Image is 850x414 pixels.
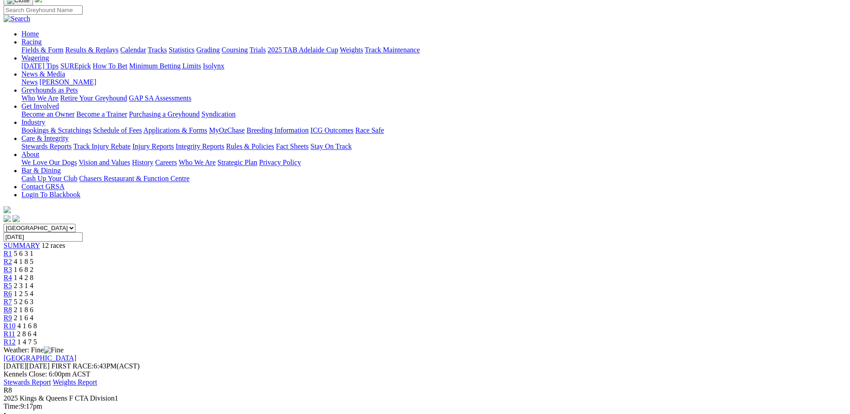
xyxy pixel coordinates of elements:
a: Bookings & Scratchings [21,126,91,134]
a: Race Safe [355,126,384,134]
a: Racing [21,38,42,46]
div: Racing [21,46,846,54]
a: Become a Trainer [76,110,127,118]
a: Results & Replays [65,46,118,54]
span: 12 races [42,242,65,249]
span: 1 2 5 4 [14,290,33,297]
a: MyOzChase [209,126,245,134]
span: 2 1 8 6 [14,306,33,314]
a: Fields & Form [21,46,63,54]
a: Who We Are [179,159,216,166]
a: History [132,159,153,166]
a: Calendar [120,46,146,54]
a: Injury Reports [132,142,174,150]
a: R8 [4,306,12,314]
img: logo-grsa-white.png [4,206,11,213]
span: 1 6 8 2 [14,266,33,273]
a: Schedule of Fees [93,126,142,134]
a: We Love Our Dogs [21,159,77,166]
span: [DATE] [4,362,50,370]
img: Fine [44,346,63,354]
a: SUMMARY [4,242,40,249]
div: Care & Integrity [21,142,846,151]
div: Get Involved [21,110,846,118]
a: Minimum Betting Limits [129,62,201,70]
span: R7 [4,298,12,305]
a: [PERSON_NAME] [39,78,96,86]
a: Who We Are [21,94,59,102]
a: R3 [4,266,12,273]
a: Track Maintenance [365,46,420,54]
a: Rules & Policies [226,142,274,150]
a: R12 [4,338,16,346]
a: R6 [4,290,12,297]
a: Statistics [169,46,195,54]
a: Strategic Plan [218,159,257,166]
span: 2 1 6 4 [14,314,33,322]
span: 6:43PM(ACST) [51,362,140,370]
a: Stay On Track [310,142,352,150]
a: 2025 TAB Adelaide Cup [268,46,338,54]
a: R1 [4,250,12,257]
span: [DATE] [4,362,27,370]
a: Industry [21,118,45,126]
a: Chasers Restaurant & Function Centre [79,175,189,182]
a: [DATE] Tips [21,62,59,70]
a: Get Involved [21,102,59,110]
span: R8 [4,386,12,394]
span: Time: [4,402,21,410]
a: Trials [249,46,266,54]
span: Weather: Fine [4,346,63,354]
div: Wagering [21,62,846,70]
span: 5 6 3 1 [14,250,33,257]
span: 1 4 2 8 [14,274,33,281]
a: Syndication [201,110,235,118]
a: Wagering [21,54,49,62]
a: Careers [155,159,177,166]
img: twitter.svg [13,215,20,222]
a: Coursing [222,46,248,54]
a: [GEOGRAPHIC_DATA] [4,354,76,362]
img: facebook.svg [4,215,11,222]
div: Industry [21,126,846,134]
a: Become an Owner [21,110,75,118]
span: 1 4 7 5 [17,338,37,346]
img: Search [4,15,30,23]
a: Integrity Reports [176,142,224,150]
div: News & Media [21,78,846,86]
a: Purchasing a Greyhound [129,110,200,118]
a: R2 [4,258,12,265]
div: Kennels Close: 6:00pm ACST [4,370,846,378]
a: Privacy Policy [259,159,301,166]
div: About [21,159,846,167]
a: News & Media [21,70,65,78]
a: Vision and Values [79,159,130,166]
a: R11 [4,330,15,338]
span: 5 2 6 3 [14,298,33,305]
a: Retire Your Greyhound [60,94,127,102]
div: 9:17pm [4,402,846,410]
input: Select date [4,232,83,242]
span: 4 1 8 5 [14,258,33,265]
a: R10 [4,322,16,330]
a: R5 [4,282,12,289]
a: Weights Report [53,378,97,386]
a: Breeding Information [247,126,309,134]
div: Greyhounds as Pets [21,94,846,102]
a: How To Bet [93,62,128,70]
a: Tracks [148,46,167,54]
span: R9 [4,314,12,322]
a: Greyhounds as Pets [21,86,78,94]
a: Fact Sheets [276,142,309,150]
a: About [21,151,39,158]
a: Stewards Report [4,378,51,386]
